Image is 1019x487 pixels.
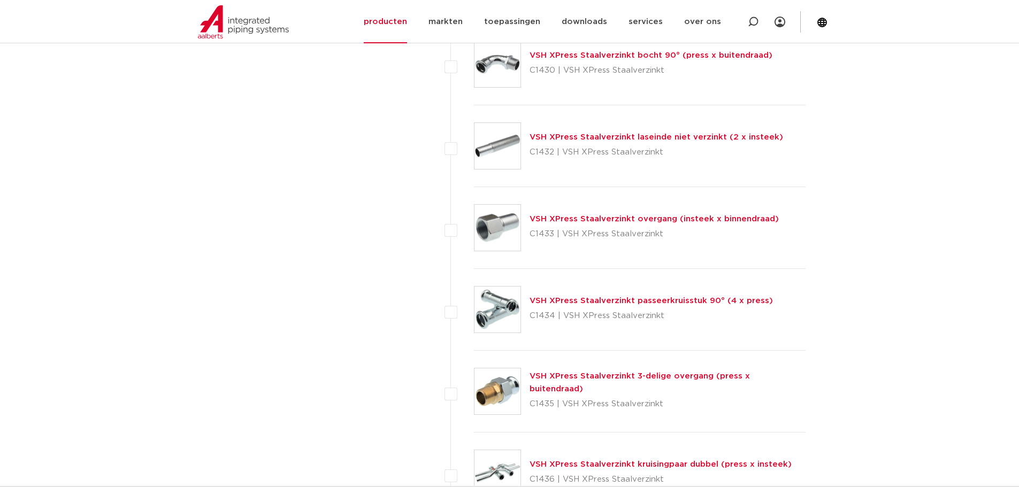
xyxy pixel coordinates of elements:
[530,460,792,468] a: VSH XPress Staalverzinkt kruisingpaar dubbel (press x insteek)
[530,62,772,79] p: C1430 | VSH XPress Staalverzinkt
[530,51,772,59] a: VSH XPress Staalverzinkt bocht 90° (press x buitendraad)
[530,215,779,223] a: VSH XPress Staalverzinkt overgang (insteek x binnendraad)
[530,396,806,413] p: C1435 | VSH XPress Staalverzinkt
[474,41,520,87] img: Thumbnail for VSH XPress Staalverzinkt bocht 90° (press x buitendraad)
[530,307,773,324] p: C1434 | VSH XPress Staalverzinkt
[530,226,779,243] p: C1433 | VSH XPress Staalverzinkt
[474,368,520,414] img: Thumbnail for VSH XPress Staalverzinkt 3-delige overgang (press x buitendraad)
[474,123,520,169] img: Thumbnail for VSH XPress Staalverzinkt laseinde niet verzinkt (2 x insteek)
[474,287,520,333] img: Thumbnail for VSH XPress Staalverzinkt passeerkruisstuk 90° (4 x press)
[530,144,783,161] p: C1432 | VSH XPress Staalverzinkt
[530,297,773,305] a: VSH XPress Staalverzinkt passeerkruisstuk 90° (4 x press)
[474,205,520,251] img: Thumbnail for VSH XPress Staalverzinkt overgang (insteek x binnendraad)
[530,133,783,141] a: VSH XPress Staalverzinkt laseinde niet verzinkt (2 x insteek)
[530,372,750,393] a: VSH XPress Staalverzinkt 3-delige overgang (press x buitendraad)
